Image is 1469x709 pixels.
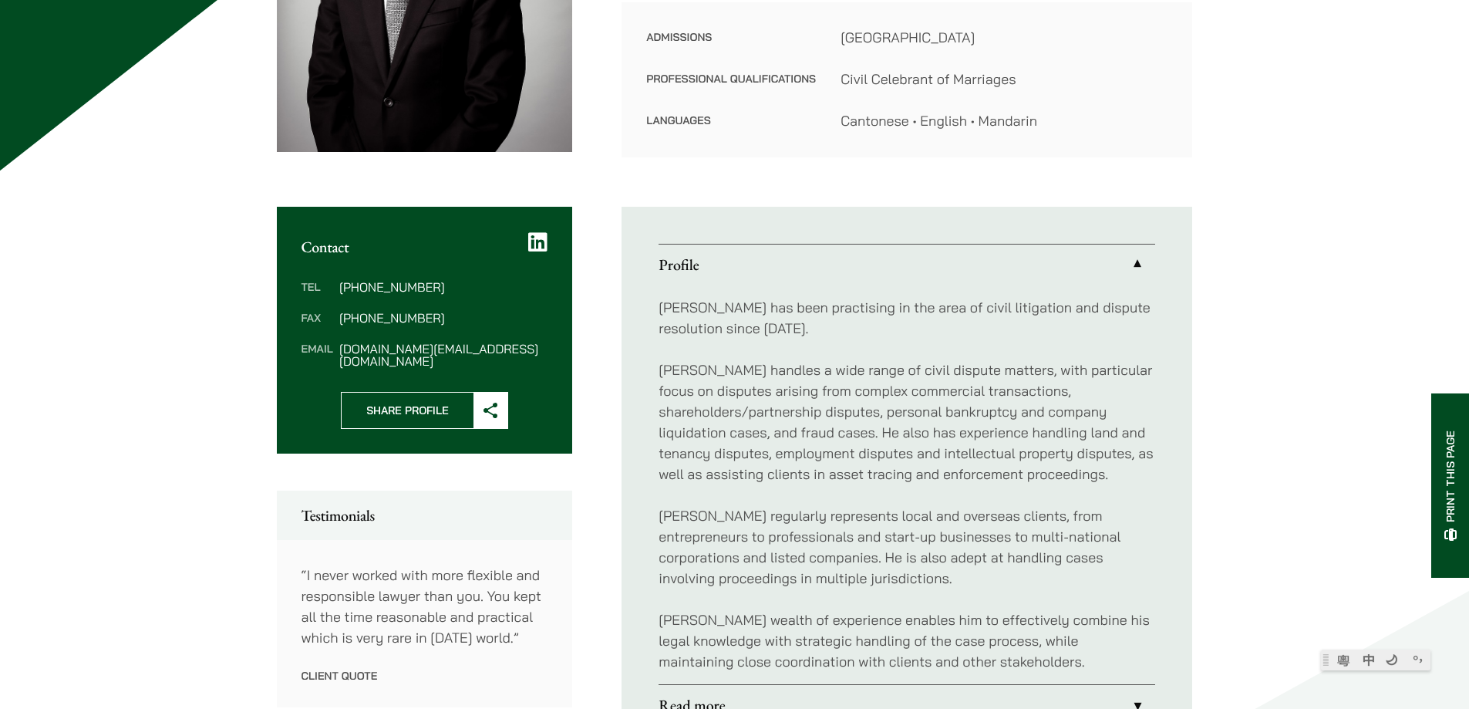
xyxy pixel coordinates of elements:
div: Profile [659,285,1155,684]
p: Client Quote [302,669,548,683]
dd: [PHONE_NUMBER] [339,312,548,324]
a: Profile [659,245,1155,285]
dt: Tel [302,281,333,312]
dt: Email [302,343,333,367]
h2: Contact [302,238,548,256]
dt: Languages [646,110,816,131]
dd: [PHONE_NUMBER] [339,281,548,293]
span: Share Profile [342,393,473,428]
h2: Testimonials [302,506,548,525]
dd: Civil Celebrant of Marriages [841,69,1167,89]
button: Share Profile [341,392,508,429]
dd: [GEOGRAPHIC_DATA] [841,27,1167,48]
dd: [DOMAIN_NAME][EMAIL_ADDRESS][DOMAIN_NAME] [339,343,548,367]
a: LinkedIn [528,231,548,253]
dd: Cantonese • English • Mandarin [841,110,1167,131]
p: [PERSON_NAME] has been practising in the area of civil litigation and dispute resolution since [D... [659,297,1155,339]
p: [PERSON_NAME] regularly represents local and overseas clients, from entrepreneurs to professional... [659,505,1155,589]
dt: Fax [302,312,333,343]
p: “I never worked with more flexible and responsible lawyer than you. You kept all the time reasona... [302,565,548,648]
dt: Admissions [646,27,816,69]
dt: Professional Qualifications [646,69,816,110]
p: [PERSON_NAME] wealth of experience enables him to effectively combine his legal knowledge with st... [659,609,1155,672]
p: [PERSON_NAME] handles a wide range of civil dispute matters, with particular focus on disputes ar... [659,360,1155,484]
